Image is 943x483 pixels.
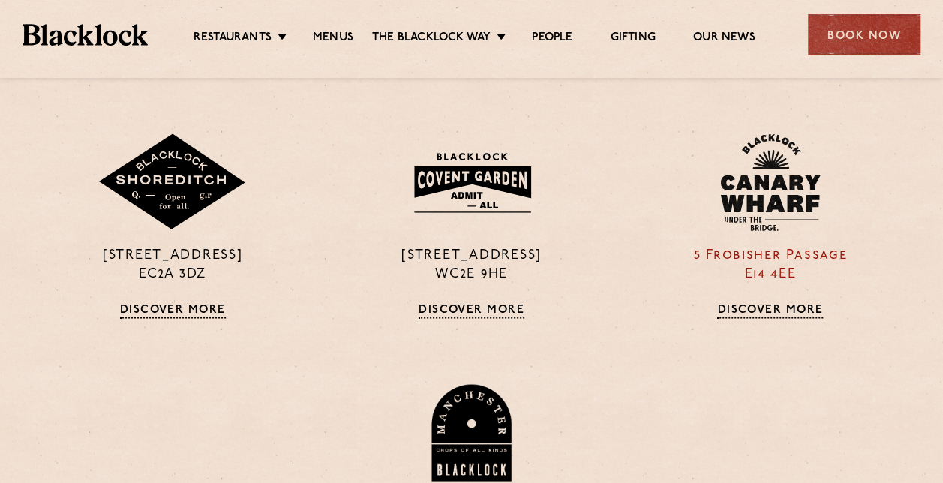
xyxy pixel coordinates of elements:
[610,31,655,47] a: Gifting
[717,303,823,318] a: Discover More
[419,303,524,318] a: Discover More
[35,246,311,283] p: [STREET_ADDRESS] EC2A 3DZ
[98,133,248,231] img: Shoreditch-stamp-v2-default.svg
[720,133,821,231] img: BL_CW_Logo_Website.svg
[313,31,353,47] a: Menus
[808,14,920,55] div: Book Now
[429,384,514,481] img: BL_Manchester_Logo-bleed.png
[399,143,544,221] img: BLA_1470_CoventGarden_Website_Solid.svg
[372,31,491,47] a: The Blacklock Way
[23,24,148,45] img: BL_Textured_Logo-footer-cropped.svg
[532,31,572,47] a: People
[632,246,908,283] p: 5 Frobisher Passage E14 4EE
[693,31,755,47] a: Our News
[333,246,609,283] p: [STREET_ADDRESS] WC2E 9HE
[120,303,226,318] a: Discover More
[194,31,272,47] a: Restaurants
